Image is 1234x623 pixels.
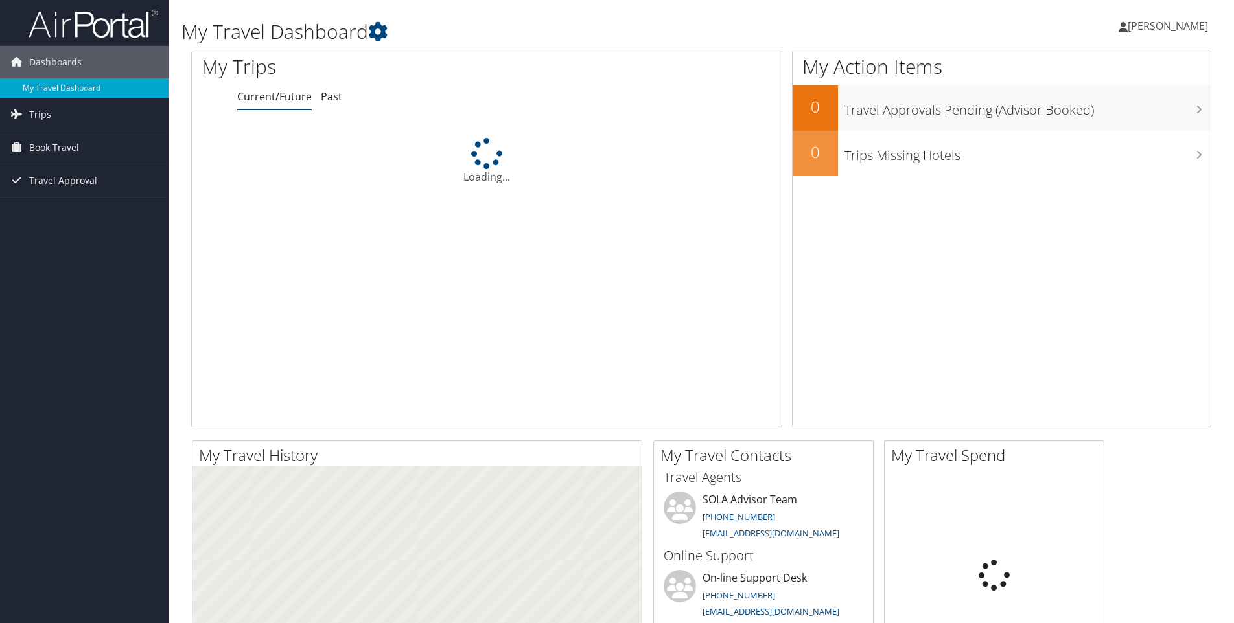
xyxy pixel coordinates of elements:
h3: Online Support [664,547,863,565]
h1: My Action Items [793,53,1211,80]
div: Loading... [192,138,782,185]
h2: My Travel Spend [891,444,1104,466]
h2: 0 [793,141,838,163]
a: [EMAIL_ADDRESS][DOMAIN_NAME] [703,606,839,617]
h1: My Trips [202,53,526,80]
a: 0Trips Missing Hotels [793,131,1211,176]
a: Current/Future [237,89,312,104]
h3: Travel Approvals Pending (Advisor Booked) [844,95,1211,119]
a: [PHONE_NUMBER] [703,511,775,523]
h3: Travel Agents [664,468,863,486]
span: Travel Approval [29,164,97,197]
a: [EMAIL_ADDRESS][DOMAIN_NAME] [703,527,839,539]
li: On-line Support Desk [657,570,870,623]
a: Past [321,89,342,104]
span: Dashboards [29,46,82,78]
h2: 0 [793,96,838,118]
span: Trips [29,98,51,131]
span: [PERSON_NAME] [1128,19,1208,33]
a: [PERSON_NAME] [1119,6,1221,45]
h2: My Travel Contacts [660,444,873,466]
h3: Trips Missing Hotels [844,140,1211,164]
h1: My Travel Dashboard [181,18,874,45]
a: [PHONE_NUMBER] [703,589,775,601]
img: airportal-logo.png [29,8,158,39]
span: Book Travel [29,131,79,164]
a: 0Travel Approvals Pending (Advisor Booked) [793,85,1211,131]
li: SOLA Advisor Team [657,492,870,545]
h2: My Travel History [199,444,642,466]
